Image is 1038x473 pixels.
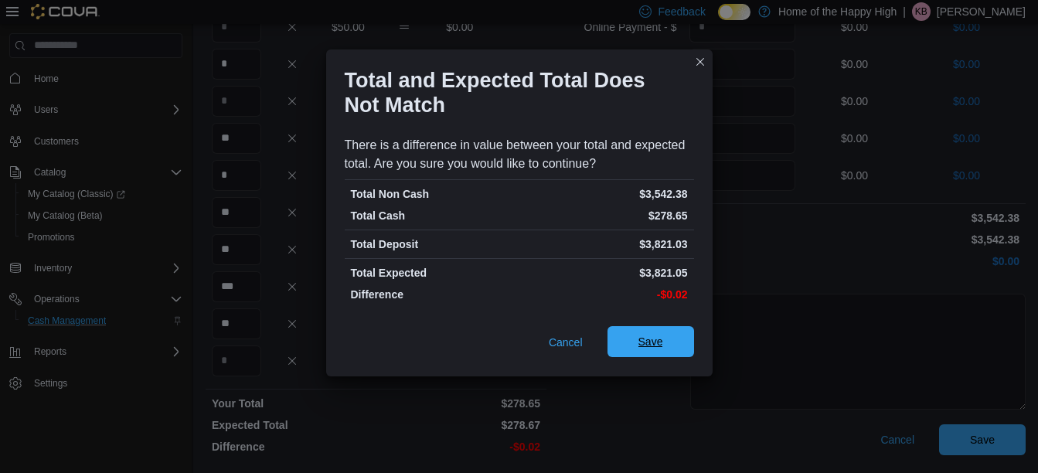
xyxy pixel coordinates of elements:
button: Save [607,326,694,357]
p: Difference [351,287,516,302]
p: $3,821.05 [522,265,688,281]
span: Cancel [549,335,583,350]
p: Total Cash [351,208,516,223]
div: There is a difference in value between your total and expected total. Are you sure you would like... [345,136,694,173]
p: $3,821.03 [522,236,688,252]
span: Save [638,334,663,349]
p: Total Deposit [351,236,516,252]
button: Cancel [543,327,589,358]
p: $278.65 [522,208,688,223]
h1: Total and Expected Total Does Not Match [345,68,682,117]
p: $3,542.38 [522,186,688,202]
p: Total Non Cash [351,186,516,202]
p: -$0.02 [522,287,688,302]
p: Total Expected [351,265,516,281]
button: Closes this modal window [691,53,710,71]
